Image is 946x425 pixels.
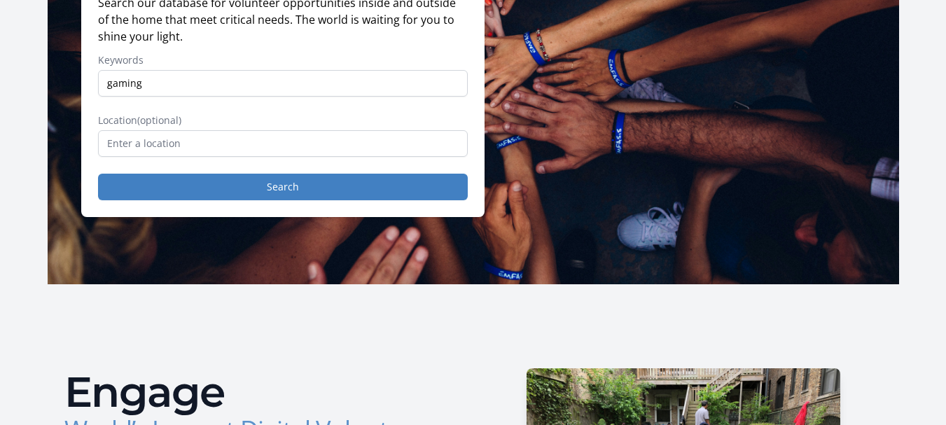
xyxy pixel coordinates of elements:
input: Enter a location [98,130,468,157]
label: Location [98,113,468,127]
span: (optional) [137,113,181,127]
h2: Engage [64,371,462,413]
button: Search [98,174,468,200]
label: Keywords [98,53,468,67]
